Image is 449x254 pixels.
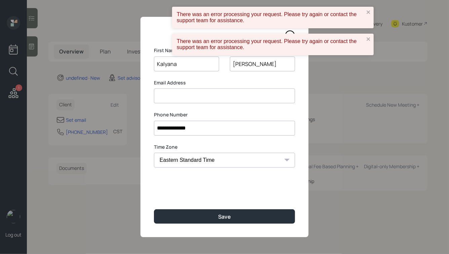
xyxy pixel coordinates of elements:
label: Phone Number [154,111,295,118]
button: Save [154,209,295,224]
label: First Name [154,47,219,54]
button: close [366,36,371,43]
div: There was an error processing your request. Please try again or contact the support team for assi... [177,38,364,50]
div: Save [218,213,231,220]
label: Email Address [154,79,295,86]
button: close [366,9,371,16]
label: Time Zone [154,144,295,150]
div: There was an error processing your request. Please try again or contact the support team for assi... [177,11,364,24]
